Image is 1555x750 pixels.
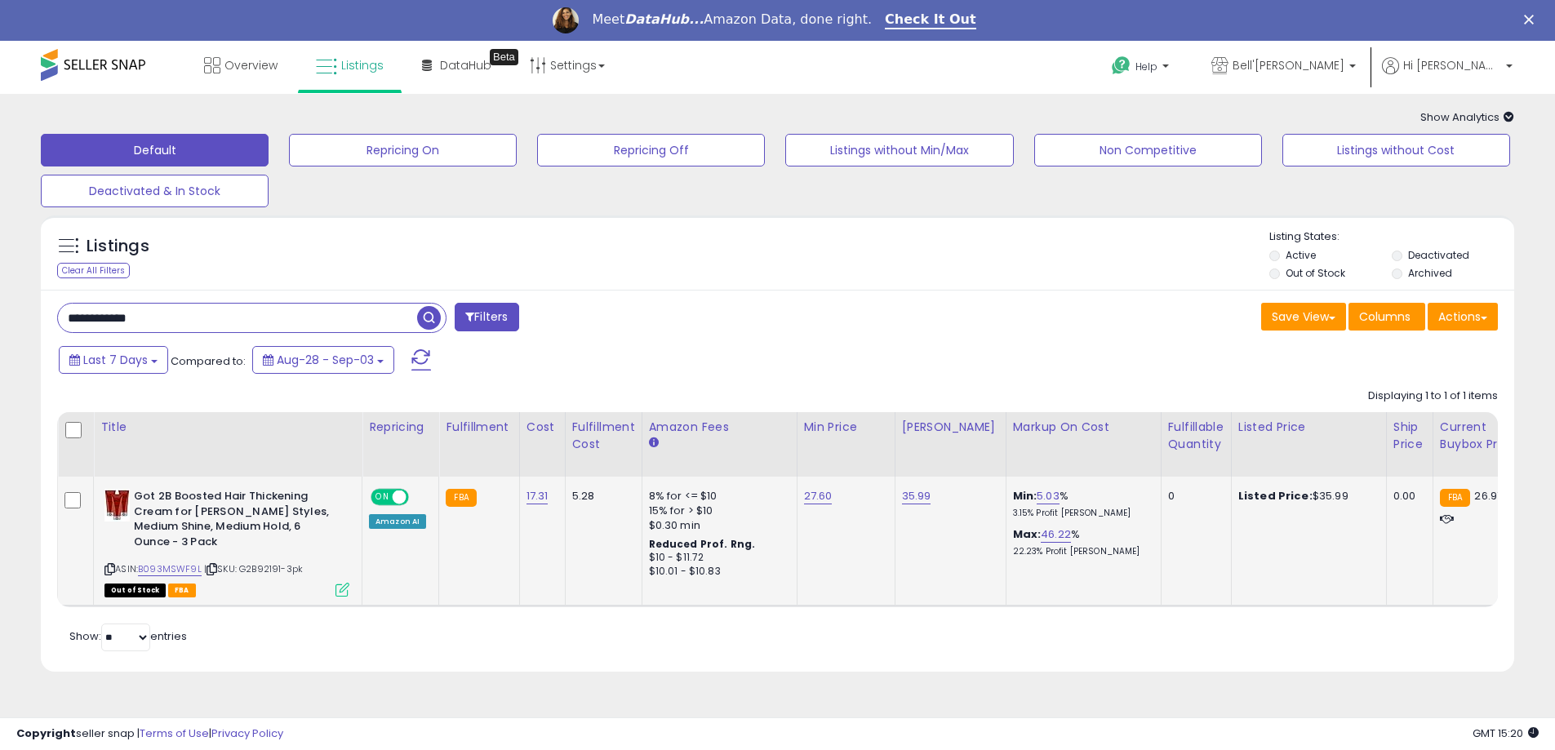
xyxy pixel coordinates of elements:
[104,489,349,595] div: ASIN:
[192,41,290,90] a: Overview
[83,352,148,368] span: Last 7 Days
[649,504,784,518] div: 15% for > $10
[1013,526,1042,542] b: Max:
[59,346,168,374] button: Last 7 Days
[134,489,332,553] b: Got 2B Boosted Hair Thickening Cream for [PERSON_NAME] Styles, Medium Shine, Medium Hold, 6 Ounce...
[1382,57,1513,94] a: Hi [PERSON_NAME]
[41,175,269,207] button: Deactivated & In Stock
[1238,488,1313,504] b: Listed Price:
[104,584,166,597] span: All listings that are currently out of stock and unavailable for purchase on Amazon
[1420,109,1514,125] span: Show Analytics
[1013,527,1148,557] div: %
[1135,60,1157,73] span: Help
[1440,489,1470,507] small: FBA
[16,726,76,741] strong: Copyright
[277,352,374,368] span: Aug-28 - Sep-03
[446,419,512,436] div: Fulfillment
[407,490,433,504] span: OFF
[1348,303,1425,331] button: Columns
[41,134,269,166] button: Default
[369,514,426,529] div: Amazon AI
[1238,419,1380,436] div: Listed Price
[204,562,303,575] span: | SKU: G2B92191-3pk
[57,263,130,278] div: Clear All Filters
[1111,55,1131,76] i: Get Help
[211,726,283,741] a: Privacy Policy
[1013,508,1148,519] p: 3.15% Profit [PERSON_NAME]
[100,419,355,436] div: Title
[372,490,393,504] span: ON
[455,303,518,331] button: Filters
[440,57,491,73] span: DataHub
[168,584,196,597] span: FBA
[1013,419,1154,436] div: Markup on Cost
[1099,43,1185,94] a: Help
[224,57,278,73] span: Overview
[1393,419,1426,453] div: Ship Price
[1428,303,1498,331] button: Actions
[1524,15,1540,24] div: Close
[140,726,209,741] a: Terms of Use
[1013,546,1148,557] p: 22.23% Profit [PERSON_NAME]
[624,11,704,27] i: DataHub...
[87,235,149,258] h5: Listings
[171,353,246,369] span: Compared to:
[804,488,833,504] a: 27.60
[649,436,659,450] small: Amazon Fees.
[902,419,999,436] div: [PERSON_NAME]
[649,551,784,565] div: $10 - $11.72
[1393,489,1420,504] div: 0.00
[1238,489,1374,504] div: $35.99
[341,57,384,73] span: Listings
[572,489,629,504] div: 5.28
[1440,419,1524,453] div: Current Buybox Price
[1408,266,1452,280] label: Archived
[369,419,432,436] div: Repricing
[1233,57,1344,73] span: Bell'[PERSON_NAME]
[518,41,617,90] a: Settings
[1473,726,1539,741] span: 2025-09-11 15:20 GMT
[526,488,549,504] a: 17.31
[1168,489,1219,504] div: 0
[1269,229,1514,245] p: Listing States:
[252,346,394,374] button: Aug-28 - Sep-03
[1168,419,1224,453] div: Fulfillable Quantity
[289,134,517,166] button: Repricing On
[138,562,202,576] a: B093MSWF9L
[1199,41,1368,94] a: Bell'[PERSON_NAME]
[1408,248,1469,262] label: Deactivated
[592,11,872,28] div: Meet Amazon Data, done right.
[304,41,396,90] a: Listings
[804,419,888,436] div: Min Price
[16,726,283,742] div: seller snap | |
[902,488,931,504] a: 35.99
[526,419,558,436] div: Cost
[885,11,976,29] a: Check It Out
[649,489,784,504] div: 8% for <= $10
[649,419,790,436] div: Amazon Fees
[1368,388,1498,404] div: Displaying 1 to 1 of 1 items
[1013,489,1148,519] div: %
[572,419,635,453] div: Fulfillment Cost
[1013,488,1037,504] b: Min:
[1474,488,1503,504] span: 26.97
[446,489,476,507] small: FBA
[553,7,579,33] img: Profile image for Georgie
[1403,57,1501,73] span: Hi [PERSON_NAME]
[649,518,784,533] div: $0.30 min
[1286,248,1316,262] label: Active
[649,565,784,579] div: $10.01 - $10.83
[537,134,765,166] button: Repricing Off
[785,134,1013,166] button: Listings without Min/Max
[1037,488,1060,504] a: 5.03
[1034,134,1262,166] button: Non Competitive
[410,41,504,90] a: DataHub
[1006,412,1161,477] th: The percentage added to the cost of goods (COGS) that forms the calculator for Min & Max prices.
[1041,526,1071,543] a: 46.22
[1261,303,1346,331] button: Save View
[490,49,518,65] div: Tooltip anchor
[69,628,187,644] span: Show: entries
[1359,308,1411,325] span: Columns
[1282,134,1510,166] button: Listings without Cost
[1286,266,1345,280] label: Out of Stock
